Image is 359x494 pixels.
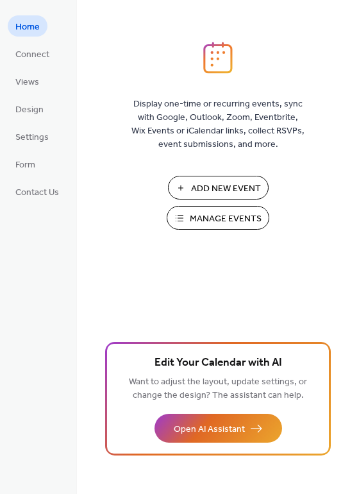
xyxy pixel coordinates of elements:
span: Form [15,158,35,172]
span: Open AI Assistant [174,423,245,436]
span: Views [15,76,39,89]
a: Connect [8,43,57,64]
span: Settings [15,131,49,144]
button: Add New Event [168,176,269,200]
span: Edit Your Calendar with AI [154,354,282,372]
a: Contact Us [8,181,67,202]
button: Open AI Assistant [154,414,282,443]
a: Form [8,153,43,175]
span: Display one-time or recurring events, sync with Google, Outlook, Zoom, Eventbrite, Wix Events or ... [131,98,305,151]
span: Contact Us [15,186,59,200]
a: Settings [8,126,56,147]
span: Add New Event [191,182,261,196]
a: Views [8,71,47,92]
span: Home [15,21,40,34]
span: Connect [15,48,49,62]
a: Design [8,98,51,119]
span: Want to adjust the layout, update settings, or change the design? The assistant can help. [129,373,307,404]
button: Manage Events [167,206,269,230]
span: Design [15,103,44,117]
img: logo_icon.svg [203,42,233,74]
a: Home [8,15,47,37]
span: Manage Events [190,212,262,226]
